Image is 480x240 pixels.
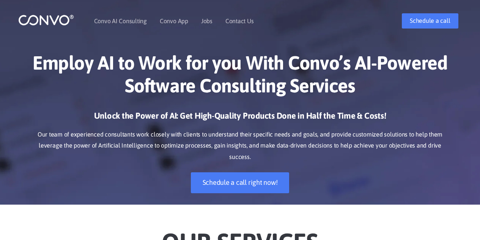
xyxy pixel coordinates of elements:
[18,14,74,26] img: logo_1.png
[402,13,458,29] a: Schedule a call
[30,51,451,103] h1: Employ AI to Work for you With Convo’s AI-Powered Software Consulting Services
[225,18,254,24] a: Contact Us
[30,110,451,127] h3: Unlock the Power of AI: Get High-Quality Products Done in Half the Time & Costs!
[160,18,188,24] a: Convo App
[191,172,290,193] a: Schedule a call right now!
[201,18,212,24] a: Jobs
[94,18,147,24] a: Convo AI Consulting
[30,129,451,163] p: Our team of experienced consultants work closely with clients to understand their specific needs ...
